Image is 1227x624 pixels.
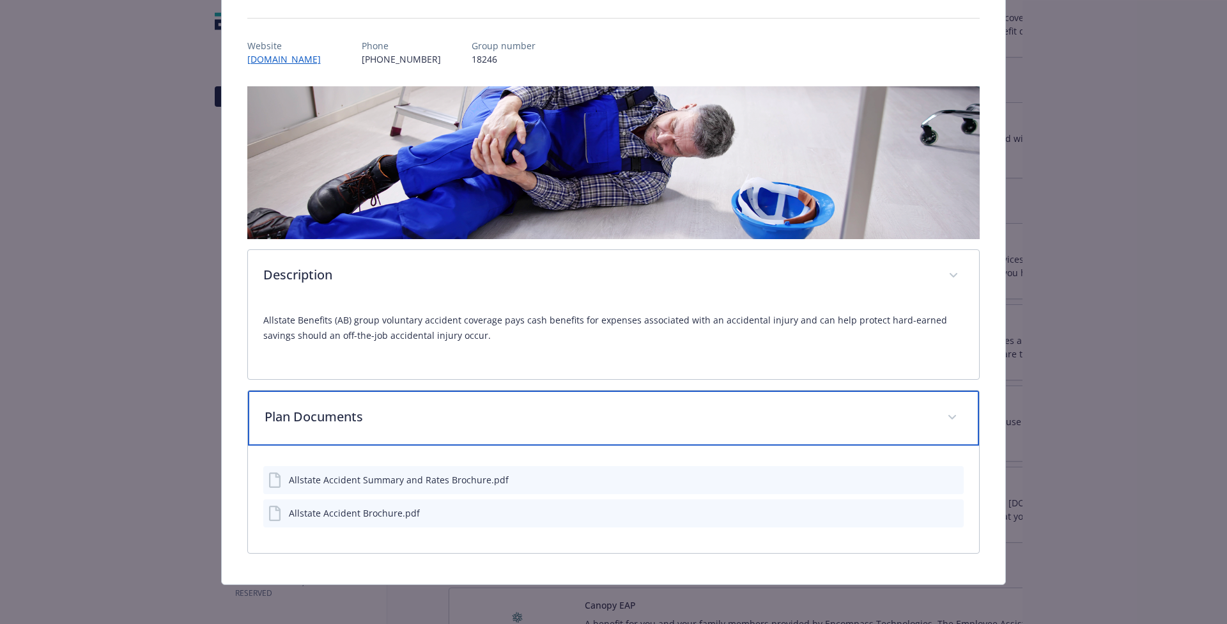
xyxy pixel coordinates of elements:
img: banner [247,86,980,239]
p: Plan Documents [265,407,932,426]
div: Plan Documents [248,446,980,553]
div: Description [248,302,980,379]
p: Allstate Benefits (AB) group voluntary accident coverage pays cash benefits for expenses associat... [263,313,964,343]
a: [DOMAIN_NAME] [247,53,331,65]
button: preview file [947,473,959,487]
p: 18246 [472,52,536,66]
p: Group number [472,39,536,52]
p: Phone [362,39,441,52]
button: preview file [947,506,959,520]
p: Description [263,265,934,285]
div: Allstate Accident Summary and Rates Brochure.pdf [289,473,509,487]
p: Website [247,39,331,52]
div: Description [248,250,980,302]
div: Plan Documents [248,391,980,446]
div: Allstate Accident Brochure.pdf [289,506,420,520]
button: download file [927,506,937,520]
button: download file [927,473,937,487]
p: [PHONE_NUMBER] [362,52,441,66]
